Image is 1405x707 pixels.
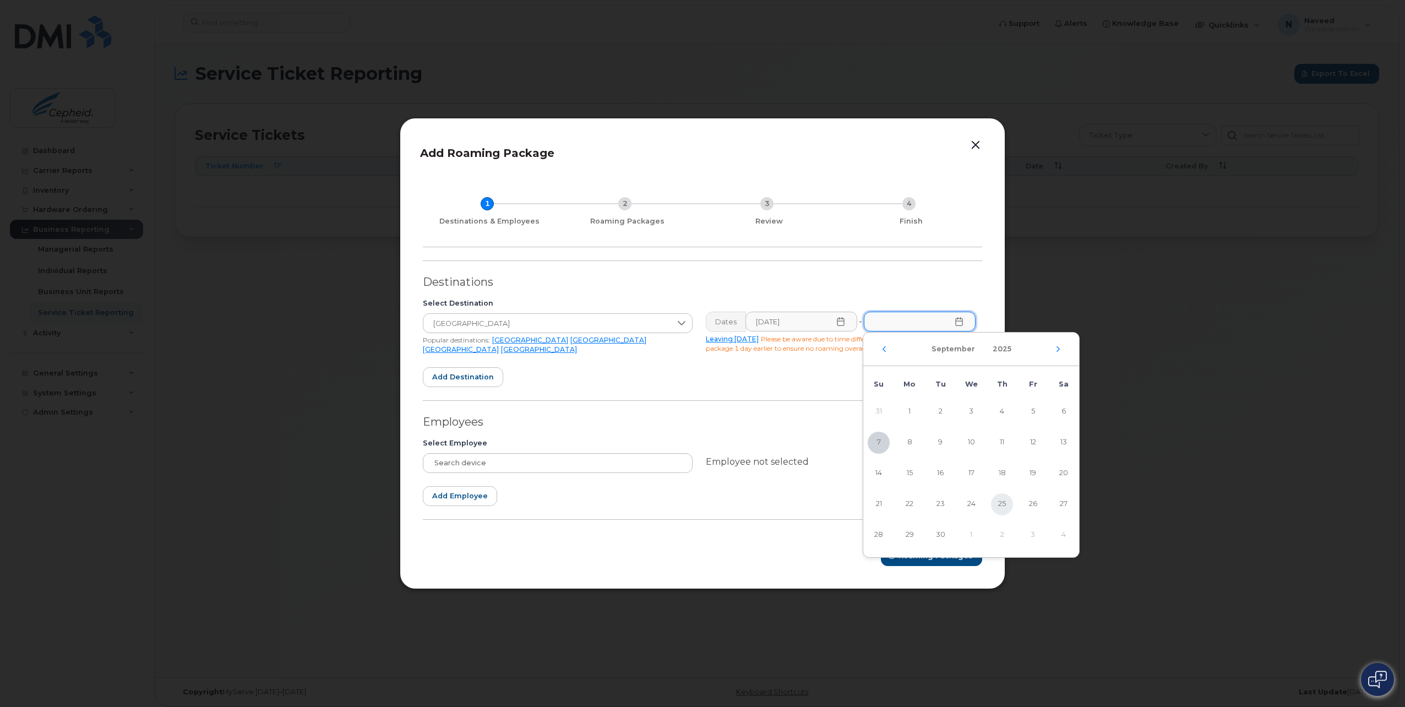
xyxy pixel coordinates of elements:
td: 25 [987,489,1017,520]
span: 3 [960,401,982,423]
span: Su [874,380,884,388]
td: 22 [894,489,925,520]
span: 15 [898,463,921,485]
td: 19 [1017,458,1048,489]
td: 11 [987,427,1017,458]
span: 16 [929,463,951,485]
img: Open chat [1368,671,1387,688]
td: 2 [987,520,1017,551]
span: 7 [868,432,890,454]
span: 18 [991,463,1013,485]
button: Choose Year [986,339,1018,359]
td: 20 [1048,458,1079,489]
span: 19 [1022,463,1044,485]
button: Add destination [423,367,503,387]
span: 29 [898,524,921,546]
span: 21 [868,493,890,515]
span: Th [997,380,1008,388]
span: Sa [1059,380,1069,388]
span: 23 [929,493,951,515]
a: [GEOGRAPHIC_DATA] [570,336,646,344]
div: Choose Date [863,332,1080,557]
div: Roaming Packages [560,216,694,226]
span: 5 [1022,401,1044,423]
td: 2 [925,396,956,427]
td: 18 [987,458,1017,489]
span: 6 [1053,401,1075,423]
button: Next Month [1055,346,1061,352]
span: 24 [960,493,982,515]
td: 6 [1048,396,1079,427]
span: 22 [898,493,921,515]
td: 31 [863,396,894,427]
a: Leaving [DATE] [706,335,759,343]
td: 10 [956,427,987,458]
td: 8 [894,427,925,458]
td: 21 [863,489,894,520]
span: 14 [868,463,890,485]
div: Employees [423,414,982,430]
span: 11 [991,432,1013,454]
td: 4 [1048,520,1079,551]
td: 5 [1017,396,1048,427]
span: Please be aware due to time differences we recommend adding the package 1 day earlier to ensure n... [706,335,972,352]
td: 23 [925,489,956,520]
td: 28 [863,520,894,551]
span: Sweden [423,314,671,334]
td: 1 [956,520,987,551]
div: Destinations [423,274,982,290]
div: Finish [845,216,978,226]
td: 24 [956,489,987,520]
div: 4 [902,197,916,210]
div: 2 [618,197,631,210]
td: 26 [1017,489,1048,520]
span: We [965,380,978,388]
td: 4 [987,396,1017,427]
td: 3 [956,396,987,427]
button: Choose Month [925,339,982,359]
td: 7 [863,427,894,458]
td: 30 [925,520,956,551]
td: 27 [1048,489,1079,520]
td: 9 [925,427,956,458]
span: Tu [935,380,946,388]
span: 1 [898,401,921,423]
span: 17 [960,463,982,485]
button: Add employee [423,486,497,506]
button: Previous Month [881,346,887,352]
span: 27 [1053,493,1075,515]
div: Select Employee [423,438,693,448]
td: 14 [863,458,894,489]
input: Search device [423,453,693,473]
span: Add destination [432,372,494,382]
td: 29 [894,520,925,551]
input: Please fill out this field [745,312,857,331]
span: 4 [991,401,1013,423]
span: Fr [1029,380,1037,388]
div: 3 [760,197,774,210]
span: 25 [991,493,1013,515]
td: 3 [1017,520,1048,551]
span: 13 [1053,432,1075,454]
span: Mo [903,380,916,388]
span: 20 [1053,463,1075,485]
td: 1 [894,396,925,427]
span: 8 [898,432,921,454]
td: 12 [1017,427,1048,458]
div: - [857,312,864,331]
a: [GEOGRAPHIC_DATA] [501,345,577,353]
span: 12 [1022,432,1044,454]
div: Employee not selected [706,452,976,469]
td: 15 [894,458,925,489]
input: Please fill out this field [864,312,976,331]
span: Popular destinations: [423,336,490,344]
span: 9 [929,432,951,454]
td: 17 [956,458,987,489]
a: [GEOGRAPHIC_DATA] [423,345,499,353]
span: Add employee [432,491,488,501]
span: 30 [929,524,951,546]
span: 28 [868,524,890,546]
div: Select Destination [423,298,693,308]
span: 10 [960,432,982,454]
span: Add Roaming Package [420,146,554,160]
